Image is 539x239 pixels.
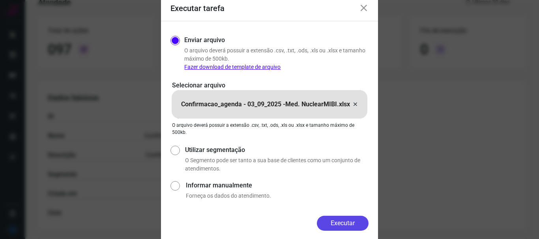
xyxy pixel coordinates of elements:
p: Forneça os dados do atendimento. [186,192,369,200]
h3: Executar tarefa [170,4,225,13]
label: Utilizar segmentação [185,145,369,155]
p: O Segmento pode ser tanto a sua base de clientes como um conjunto de atendimentos. [185,156,369,173]
button: Executar [317,216,369,231]
label: Enviar arquivo [184,35,225,45]
label: Informar manualmente [186,181,369,190]
p: Selecionar arquivo [172,81,367,90]
p: O arquivo deverá possuir a extensão .csv, .txt, .ods, .xls ou .xlsx e tamanho máximo de 500kb. [184,46,369,71]
p: O arquivo deverá possuir a extensão .csv, .txt, .ods, .xls ou .xlsx e tamanho máximo de 500kb. [172,122,367,136]
a: Fazer download de template de arquivo [184,64,281,70]
p: Confirmacao_agenda - 03_09_2025 -Med. NuclearMIBI.xlsx [181,100,350,109]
